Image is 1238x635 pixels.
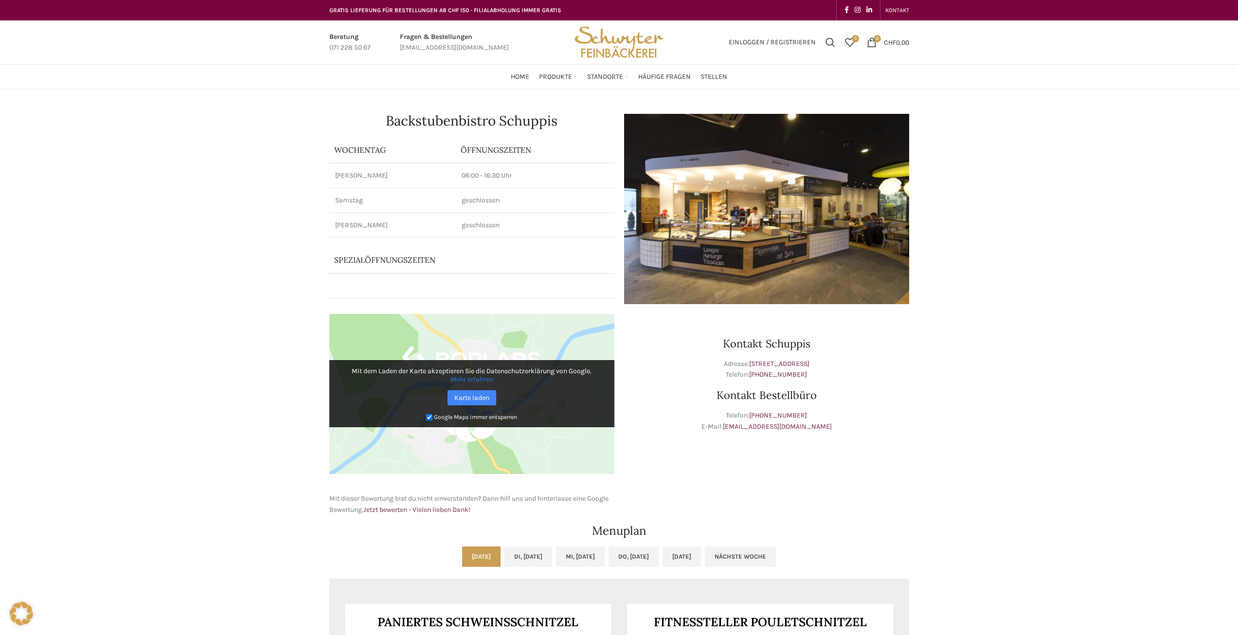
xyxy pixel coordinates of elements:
[749,411,807,419] a: [PHONE_NUMBER]
[336,367,608,383] p: Mit dem Laden der Karte akzeptieren Sie die Datenschutzerklärung von Google.
[587,67,628,87] a: Standorte
[700,73,727,82] span: Stellen
[539,73,572,82] span: Produkte
[363,506,470,514] a: Jetzt bewerten - Vielen lieben Dank!
[556,546,605,567] a: Mi, [DATE]
[450,375,493,383] a: Mehr erfahren
[329,7,561,14] span: GRATIS LIEFERUNG FÜR BESTELLUNGEN AB CHF 150 - FILIALABHOLUNG IMMER GRATIS
[434,414,517,420] small: Google Maps immer entsperren
[840,33,860,52] a: 0
[462,196,609,205] p: geschlossen
[609,546,659,567] a: Do, [DATE]
[400,32,509,54] a: Infobox link
[624,338,909,349] h3: Kontakt Schuppis
[700,67,727,87] a: Stellen
[462,546,501,567] a: [DATE]
[724,33,821,52] a: Einloggen / Registrieren
[885,0,909,20] a: KONTAKT
[462,220,609,230] p: geschlossen
[884,38,896,46] span: CHF
[511,73,529,82] span: Home
[749,370,807,379] a: [PHONE_NUMBER]
[840,33,860,52] div: Meine Wunschliste
[357,616,599,628] h3: Paniertes Schweinsschnitzel
[729,39,816,46] span: Einloggen / Registrieren
[329,493,614,515] p: Mit dieser Bewertung bist du nicht einverstanden? Dann hilf uns und hinterlasse eine Google Bewer...
[335,196,450,205] p: Samstag
[571,37,666,46] a: Site logo
[705,546,776,567] a: Nächste Woche
[448,390,496,405] a: Karte laden
[334,145,451,155] p: Wochentag
[723,422,832,431] a: [EMAIL_ADDRESS][DOMAIN_NAME]
[852,35,859,42] span: 0
[462,171,609,181] p: 06:00 - 16:30 Uhr
[842,3,852,17] a: Facebook social link
[624,390,909,400] h3: Kontakt Bestellbüro
[624,410,909,432] p: Telefon: E-Mail:
[334,254,562,265] p: Spezialöffnungszeiten
[885,7,909,14] span: KONTAKT
[852,3,863,17] a: Instagram social link
[324,67,914,87] div: Main navigation
[329,114,614,127] h1: Backstubenbistro Schuppis
[587,73,623,82] span: Standorte
[426,414,432,420] input: Google Maps immer entsperren
[638,73,691,82] span: Häufige Fragen
[329,525,909,537] h2: Menuplan
[638,67,691,87] a: Häufige Fragen
[874,35,881,42] span: 0
[821,33,840,52] a: Suchen
[749,360,809,368] a: [STREET_ADDRESS]
[329,314,614,474] img: Google Maps
[539,67,577,87] a: Produkte
[624,359,909,381] p: Adresse: Telefon:
[504,546,552,567] a: Di, [DATE]
[571,20,666,64] img: Bäckerei Schwyter
[880,0,914,20] div: Secondary navigation
[884,38,909,46] bdi: 0.00
[862,33,914,52] a: 0 CHF0.00
[461,145,610,155] p: ÖFFNUNGSZEITEN
[511,67,529,87] a: Home
[663,546,701,567] a: [DATE]
[335,220,450,230] p: [PERSON_NAME]
[863,3,875,17] a: Linkedin social link
[335,171,450,181] p: [PERSON_NAME]
[329,32,371,54] a: Infobox link
[639,616,881,628] h3: Fitnessteller Pouletschnitzel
